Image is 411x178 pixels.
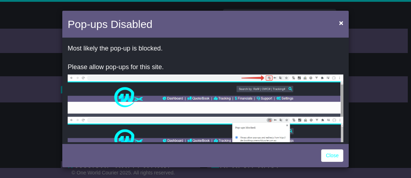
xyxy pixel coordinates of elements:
[68,16,153,32] h4: Pop-ups Disabled
[68,63,343,71] p: Please allow pop-ups for this site.
[62,39,349,142] div: OR
[321,149,343,162] a: Close
[335,15,347,30] button: Close
[68,45,343,53] p: Most likely the pop-up is blocked.
[339,19,343,27] span: ×
[68,117,343,159] img: allow-popup-2.png
[68,74,343,117] img: allow-popup-1.png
